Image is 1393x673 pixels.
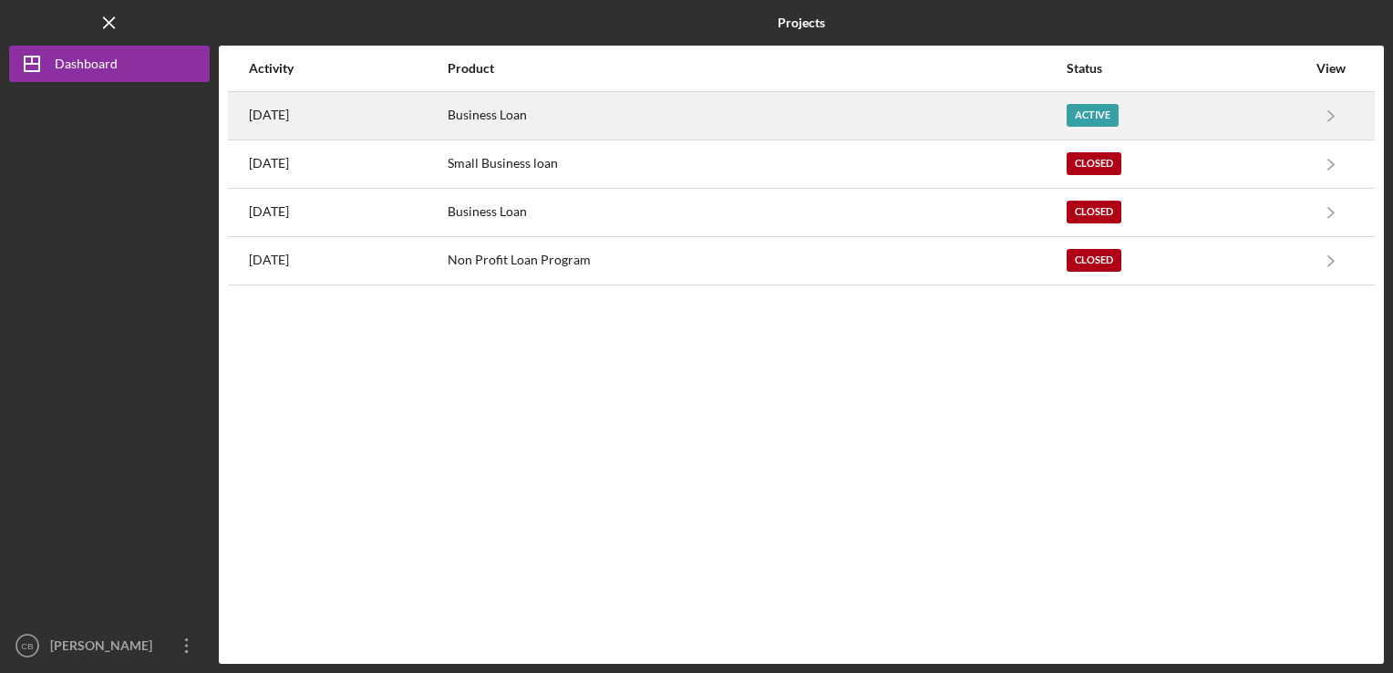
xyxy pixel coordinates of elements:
div: Closed [1067,152,1121,175]
div: Closed [1067,201,1121,223]
div: Non Profit Loan Program [448,238,1065,284]
div: Status [1067,61,1306,76]
button: CB[PERSON_NAME] [9,627,210,664]
time: 2025-07-29 18:17 [249,108,289,122]
button: Dashboard [9,46,210,82]
div: Activity [249,61,446,76]
div: Small Business loan [448,141,1065,187]
div: Active [1067,104,1119,127]
div: Business Loan [448,93,1065,139]
div: Business Loan [448,190,1065,235]
time: 2024-09-03 21:41 [249,156,289,171]
div: [PERSON_NAME] [46,627,164,668]
div: View [1308,61,1354,76]
div: Closed [1067,249,1121,272]
time: 2022-06-27 17:52 [249,253,289,267]
b: Projects [778,16,825,30]
div: Product [448,61,1065,76]
time: 2022-10-11 14:01 [249,204,289,219]
div: Dashboard [55,46,118,87]
text: CB [21,641,33,651]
